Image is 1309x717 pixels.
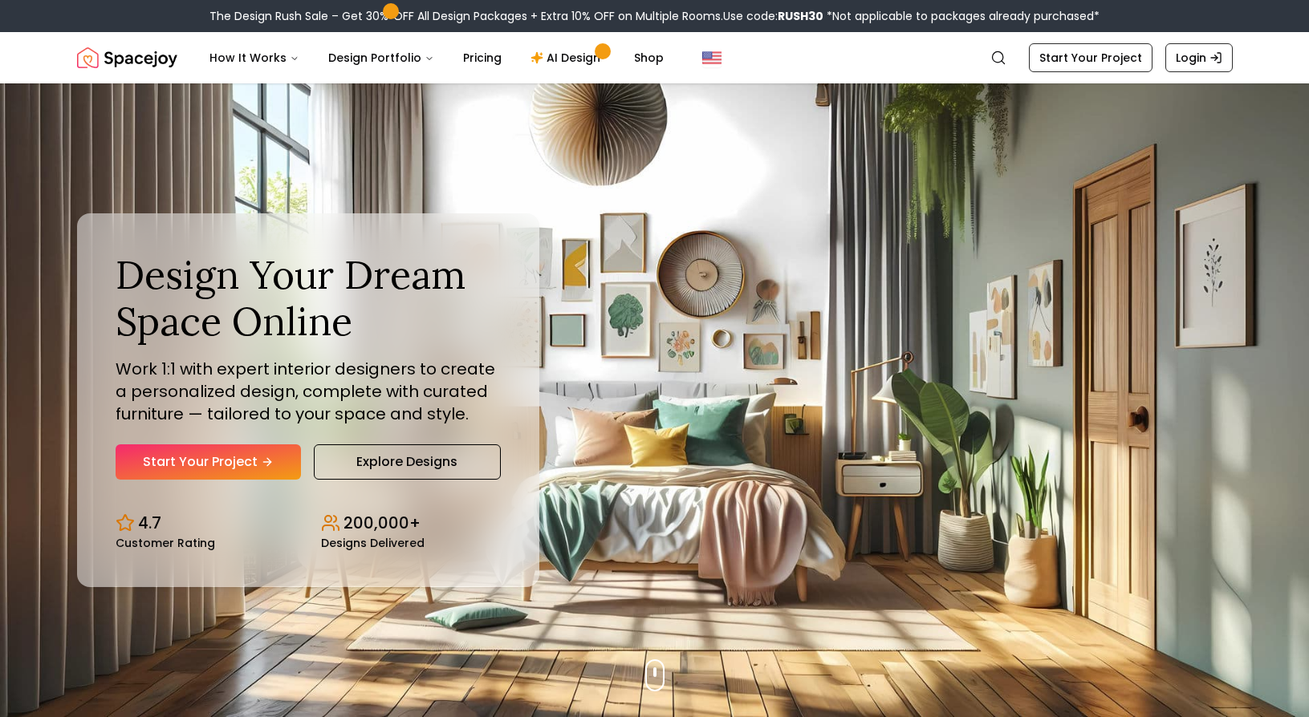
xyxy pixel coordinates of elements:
[116,252,501,344] h1: Design Your Dream Space Online
[450,42,514,74] a: Pricing
[315,42,447,74] button: Design Portfolio
[823,8,1100,24] span: *Not applicable to packages already purchased*
[518,42,618,74] a: AI Design
[314,444,501,480] a: Explore Designs
[209,8,1100,24] div: The Design Rush Sale – Get 30% OFF All Design Packages + Extra 10% OFF on Multiple Rooms.
[77,42,177,74] img: Spacejoy Logo
[77,42,177,74] a: Spacejoy
[344,512,421,534] p: 200,000+
[197,42,677,74] nav: Main
[116,358,501,425] p: Work 1:1 with expert interior designers to create a personalized design, complete with curated fu...
[116,499,501,549] div: Design stats
[621,42,677,74] a: Shop
[116,537,215,549] small: Customer Rating
[116,444,301,480] a: Start Your Project
[321,537,425,549] small: Designs Delivered
[723,8,823,24] span: Use code:
[138,512,161,534] p: 4.7
[77,32,1233,83] nav: Global
[1165,43,1233,72] a: Login
[197,42,312,74] button: How It Works
[702,48,722,67] img: United States
[1029,43,1152,72] a: Start Your Project
[778,8,823,24] b: RUSH30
